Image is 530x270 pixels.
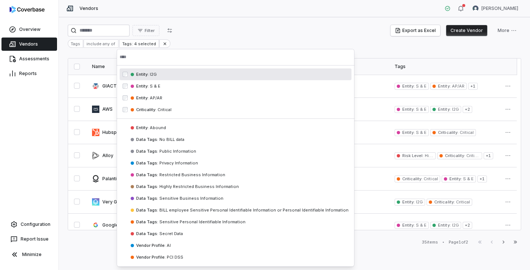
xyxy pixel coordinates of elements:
span: Entity : [136,125,149,130]
span: Data Tags : [136,207,158,213]
span: Critical [156,107,172,112]
span: Abound [149,125,166,130]
span: Data Tags : [136,160,158,166]
span: Data Tags : [136,149,158,154]
span: I2G [149,72,157,77]
span: No BILL data [158,137,184,142]
span: Entity : [136,72,149,77]
span: Entity : [136,84,149,89]
span: Data Tags : [136,219,158,224]
span: BILL employee Sensitive Personal Identifiable Information or Personal Identifiable Information [158,207,349,213]
span: Restricted Business Information [158,172,225,177]
span: Sensitive Personal Identifiable Information [158,219,245,224]
span: Vendor Profile : [136,255,166,260]
span: PCI DSS [166,255,183,260]
span: Data Tags : [136,137,158,142]
span: Sensitive Business Information [158,196,223,201]
span: S & E [149,84,160,89]
span: Public Information [158,149,196,154]
span: Criticality : [136,107,156,112]
span: AI [166,243,171,248]
span: AP/AR [149,95,162,100]
span: Data Tags : [136,184,158,189]
span: Secret Data [158,231,183,236]
span: Entity : [136,95,149,100]
span: Privacy Information [158,160,198,166]
span: Data Tags : [136,231,158,236]
span: Data Tags : [136,172,158,177]
span: Vendor Profile : [136,243,166,248]
span: Data Tags : [136,196,158,201]
span: Highly Restricted Business Information [158,184,239,189]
